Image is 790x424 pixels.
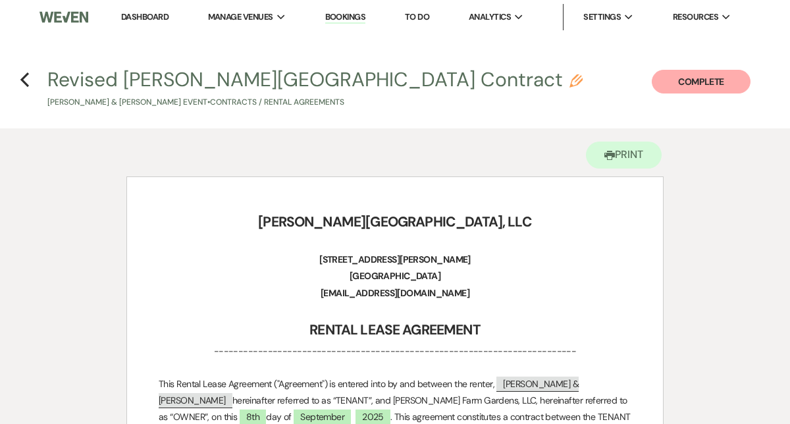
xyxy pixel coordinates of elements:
p: -------------------------------------------------------------------------- [159,343,631,359]
p: [PERSON_NAME] & [PERSON_NAME] Event • Contracts / Rental Agreements [47,96,583,109]
span: Resources [673,11,718,24]
strong: [GEOGRAPHIC_DATA] [350,270,440,282]
a: Dashboard [121,11,169,22]
button: Complete [652,70,750,93]
strong: [EMAIL_ADDRESS][DOMAIN_NAME] [321,287,469,299]
span: Manage Venues [208,11,273,24]
strong: [PERSON_NAME][GEOGRAPHIC_DATA], LLC [258,213,532,231]
strong: RENTAL LEASE AGREEMENT [309,321,481,339]
strong: [STREET_ADDRESS][PERSON_NAME] [319,253,471,265]
a: To Do [405,11,429,22]
button: Revised [PERSON_NAME][GEOGRAPHIC_DATA] Contract[PERSON_NAME] & [PERSON_NAME] Event•Contracts / Re... [47,70,583,109]
span: Settings [583,11,621,24]
span: Analytics [469,11,511,24]
a: Bookings [325,11,366,24]
img: Weven Logo [39,3,88,31]
button: Print [586,142,662,169]
span: [PERSON_NAME] & [PERSON_NAME] [159,377,579,408]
